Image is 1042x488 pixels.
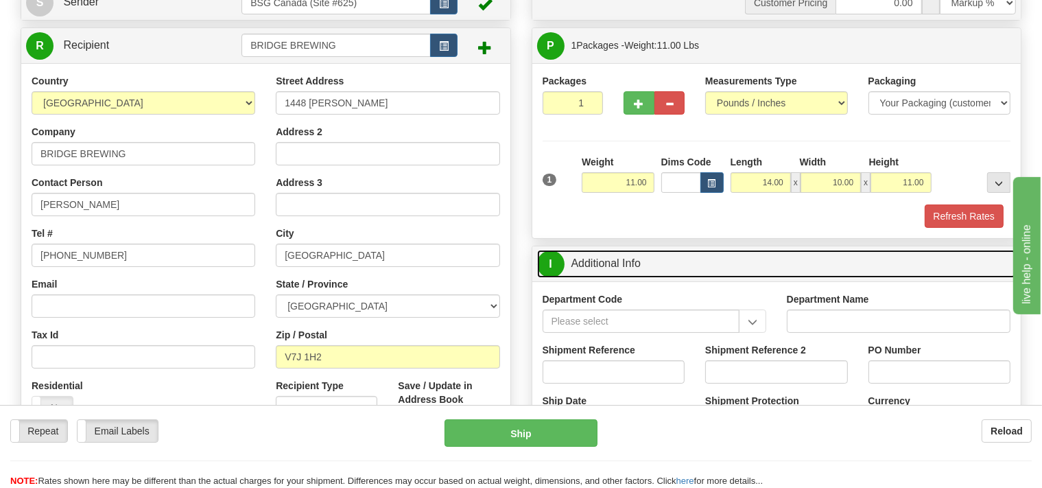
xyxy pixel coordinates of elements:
label: Width [800,155,827,169]
span: 11.00 [657,40,681,51]
iframe: chat widget [1010,174,1041,314]
label: Country [32,74,69,88]
span: Weight: [624,40,699,51]
label: Tel # [32,226,53,240]
label: Residential [32,379,83,393]
span: Lbs [684,40,700,51]
span: x [861,172,871,193]
div: live help - online [10,8,127,25]
button: Reload [982,419,1032,443]
label: Email Labels [78,420,158,442]
label: Email [32,277,57,291]
span: x [791,172,801,193]
label: Dims Code [661,155,711,169]
label: Currency [868,394,910,408]
b: Reload [991,426,1023,437]
label: PO Number [868,343,921,357]
label: State / Province [276,277,348,291]
a: P 1Packages -Weight:11.00 Lbs [537,32,1017,60]
label: Address 3 [276,176,322,189]
div: ... [987,172,1010,193]
input: Enter a location [276,91,499,115]
span: Recipient [63,39,109,51]
label: Height [869,155,899,169]
label: Ship Date [543,394,587,408]
label: Contact Person [32,176,102,189]
label: Recipient Type [276,379,344,393]
label: Street Address [276,74,344,88]
label: Address 2 [276,125,322,139]
label: Measurements Type [705,74,797,88]
label: Department Code [543,292,623,306]
span: P [537,32,565,60]
span: R [26,32,54,60]
label: Tax Id [32,328,58,342]
input: Recipient Id [241,34,430,57]
span: Packages - [571,32,700,59]
label: Zip / Postal [276,328,327,342]
label: Weight [582,155,613,169]
span: I [537,251,565,278]
label: Packaging [868,74,916,88]
label: Length [731,155,763,169]
span: 1 [543,174,557,186]
button: Refresh Rates [925,205,1004,228]
label: Shipment Reference 2 [705,343,806,357]
a: here [676,476,694,486]
label: Company [32,125,75,139]
label: Repeat [11,420,67,442]
label: Packages [543,74,587,88]
label: No [32,397,73,419]
a: IAdditional Info [537,250,1017,278]
span: 1 [571,40,577,51]
label: Shipment Reference [543,343,635,357]
label: Save / Update in Address Book [398,379,499,406]
label: City [276,226,294,240]
label: Shipment Protection [705,394,799,408]
button: Ship [445,419,597,447]
a: R Recipient [26,32,217,60]
input: Please select [543,310,739,333]
span: NOTE: [10,476,38,486]
label: Department Name [787,292,869,306]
